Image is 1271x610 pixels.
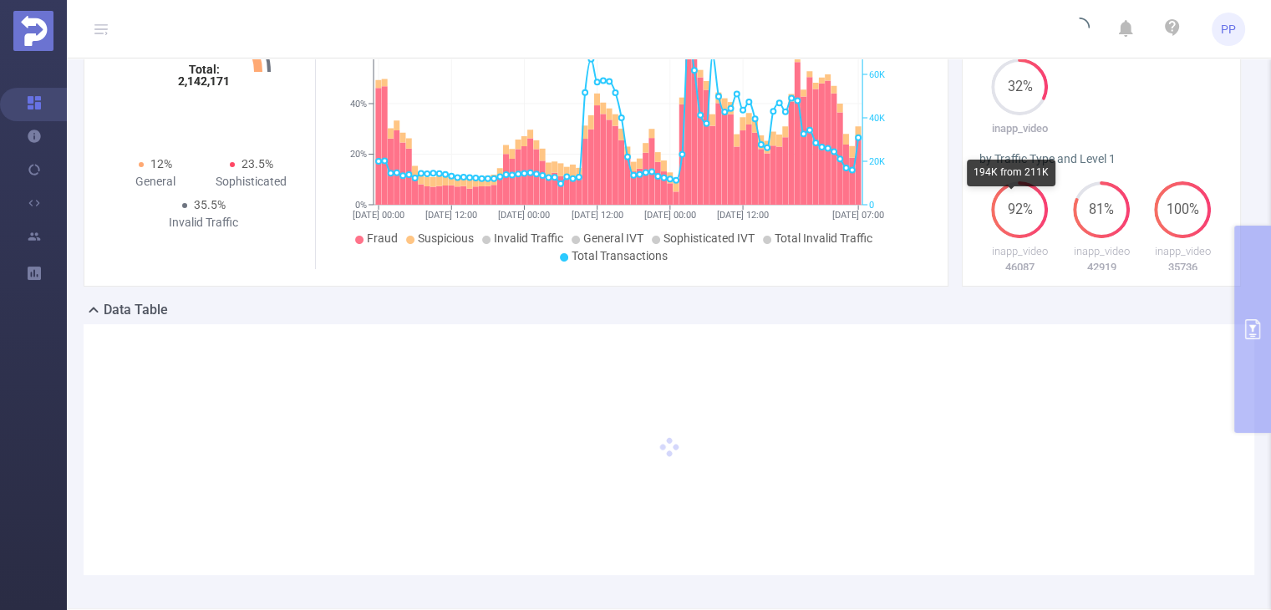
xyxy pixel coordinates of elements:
div: Sophisticated [204,173,300,191]
img: Protected Media [13,11,53,51]
tspan: Total: [188,63,219,76]
p: inapp_video [1060,243,1141,260]
span: General IVT [583,231,643,245]
p: 35736 [1142,259,1223,276]
span: 100% [1154,203,1211,216]
tspan: [DATE] 00:00 [353,210,404,221]
p: inapp_video [979,243,1060,260]
span: 35.5% [194,198,226,211]
span: Fraud [367,231,398,245]
tspan: 0% [355,200,367,211]
tspan: [DATE] 00:00 [644,210,696,221]
p: 46087 [979,259,1060,276]
span: Total Invalid Traffic [775,231,872,245]
tspan: [DATE] 00:00 [499,210,551,221]
span: 32% [991,80,1048,94]
span: Sophisticated IVT [663,231,755,245]
tspan: 40% [350,99,367,109]
span: PP [1221,13,1236,46]
div: 194K from 211K [967,160,1055,186]
tspan: 20K [869,156,885,167]
h2: Data Table [104,300,168,320]
tspan: [DATE] 12:00 [717,210,769,221]
tspan: [DATE] 07:00 [832,210,884,221]
tspan: 60K [869,69,885,80]
div: by Traffic Type and Level 1 [979,150,1223,168]
span: Suspicious [418,231,474,245]
tspan: 20% [350,150,367,160]
span: 12% [150,157,172,170]
span: 23.5% [241,157,273,170]
span: Invalid Traffic [494,231,563,245]
p: inapp_video [1142,243,1223,260]
tspan: 2,142,171 [178,74,230,88]
tspan: [DATE] 12:00 [425,210,477,221]
span: 81% [1073,203,1130,216]
div: Invalid Traffic [155,214,252,231]
tspan: 0 [869,200,874,211]
p: inapp_video [979,120,1060,137]
span: 92% [991,203,1048,216]
p: 42919 [1060,259,1141,276]
span: Total Transactions [572,249,668,262]
tspan: 40K [869,113,885,124]
tspan: [DATE] 12:00 [572,210,623,221]
div: General [108,173,204,191]
i: icon: loading [1070,18,1090,41]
